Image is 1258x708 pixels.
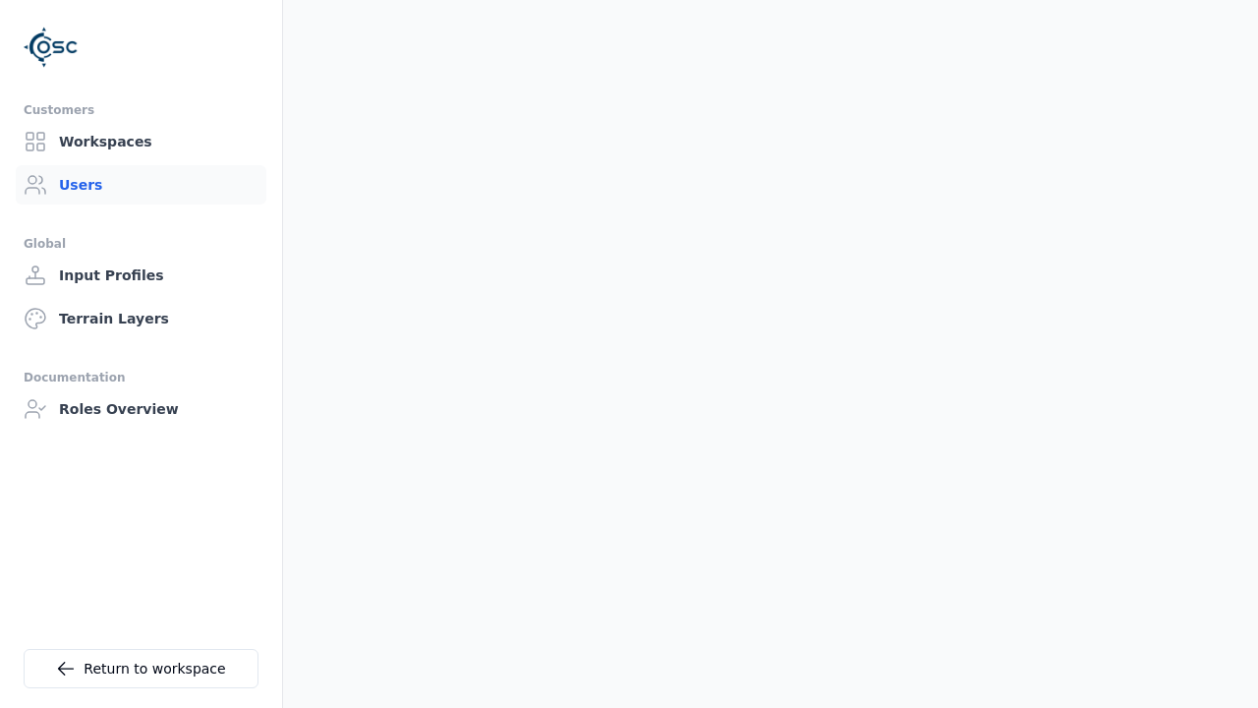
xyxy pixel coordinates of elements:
[16,122,266,161] a: Workspaces
[24,649,258,688] a: Return to workspace
[24,366,258,389] div: Documentation
[24,232,258,256] div: Global
[24,20,79,75] img: Logo
[24,98,258,122] div: Customers
[16,165,266,205] a: Users
[16,389,266,429] a: Roles Overview
[16,256,266,295] a: Input Profiles
[16,299,266,338] a: Terrain Layers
